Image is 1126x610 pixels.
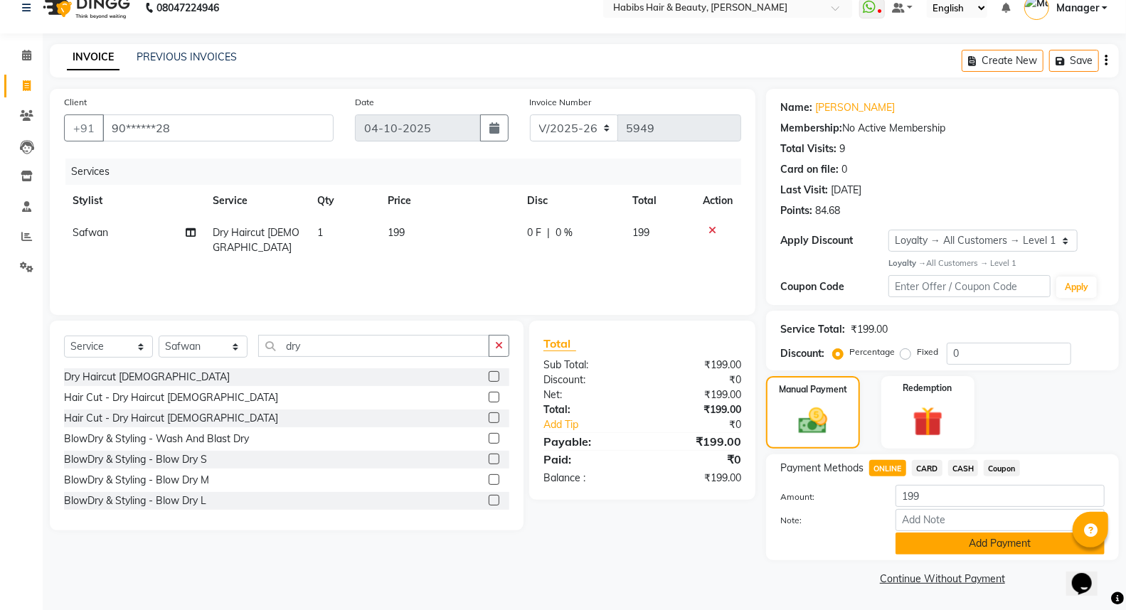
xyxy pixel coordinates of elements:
[204,185,309,217] th: Service
[547,225,550,240] span: |
[624,185,694,217] th: Total
[64,473,209,488] div: BlowDry & Styling - Blow Dry M
[1049,50,1099,72] button: Save
[642,358,752,373] div: ₹199.00
[64,493,206,508] div: BlowDry & Styling - Blow Dry L
[888,275,1051,297] input: Enter Offer / Coupon Code
[642,471,752,486] div: ₹199.00
[780,100,812,115] div: Name:
[780,183,828,198] div: Last Visit:
[543,336,576,351] span: Total
[780,461,864,476] span: Payment Methods
[64,370,230,385] div: Dry Haircut [DEMOGRAPHIC_DATA]
[841,162,847,177] div: 0
[948,460,979,476] span: CASH
[533,402,642,417] div: Total:
[318,226,324,239] span: 1
[661,417,752,432] div: ₹0
[694,185,741,217] th: Action
[770,514,885,527] label: Note:
[533,471,642,486] div: Balance :
[1056,277,1097,298] button: Apply
[379,185,519,217] th: Price
[530,96,592,109] label: Invoice Number
[64,432,249,446] div: BlowDry & Styling - Wash And Blast Dry
[896,533,1105,555] button: Add Payment
[388,226,405,239] span: 199
[64,390,278,405] div: Hair Cut - Dry Haircut [DEMOGRAPHIC_DATA]
[912,460,942,476] span: CARD
[903,382,952,395] label: Redemption
[780,162,839,177] div: Card on file:
[64,452,207,467] div: BlowDry & Styling - Blow Dry S
[65,159,752,185] div: Services
[1056,1,1099,16] span: Manager
[839,141,845,156] div: 9
[780,233,888,248] div: Apply Discount
[917,346,938,358] label: Fixed
[533,387,642,402] div: Net:
[780,346,824,361] div: Discount:
[780,279,888,294] div: Coupon Code
[984,460,1020,476] span: Coupon
[869,460,906,476] span: ONLINE
[67,45,119,70] a: INVOICE
[533,358,642,373] div: Sub Total:
[896,509,1105,531] input: Add Note
[632,226,649,239] span: 199
[64,114,104,141] button: +91
[642,451,752,468] div: ₹0
[73,226,108,239] span: Safwan
[64,185,204,217] th: Stylist
[533,451,642,468] div: Paid:
[1066,553,1112,596] iframe: chat widget
[790,405,836,438] img: _cash.svg
[137,50,237,63] a: PREVIOUS INVOICES
[102,114,334,141] input: Search by Name/Mobile/Email/Code
[903,403,952,440] img: _gift.svg
[213,226,299,254] span: Dry Haircut [DEMOGRAPHIC_DATA]
[533,417,660,432] a: Add Tip
[780,322,845,337] div: Service Total:
[527,225,541,240] span: 0 F
[888,258,926,268] strong: Loyalty →
[642,387,752,402] div: ₹199.00
[519,185,624,217] th: Disc
[780,121,842,136] div: Membership:
[642,402,752,417] div: ₹199.00
[533,433,642,450] div: Payable:
[533,373,642,387] div: Discount:
[962,50,1043,72] button: Create New
[831,183,861,198] div: [DATE]
[851,322,888,337] div: ₹199.00
[64,411,278,426] div: Hair Cut - Dry Haircut [DEMOGRAPHIC_DATA]
[556,225,573,240] span: 0 %
[355,96,374,109] label: Date
[780,203,812,218] div: Points:
[815,203,840,218] div: 84.68
[780,121,1105,136] div: No Active Membership
[642,433,752,450] div: ₹199.00
[815,100,895,115] a: [PERSON_NAME]
[258,335,489,357] input: Search or Scan
[780,141,836,156] div: Total Visits:
[888,257,1105,269] div: All Customers → Level 1
[64,96,87,109] label: Client
[642,373,752,387] div: ₹0
[779,383,847,396] label: Manual Payment
[896,485,1105,507] input: Amount
[770,491,885,503] label: Amount:
[849,346,895,358] label: Percentage
[769,572,1116,587] a: Continue Without Payment
[309,185,380,217] th: Qty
